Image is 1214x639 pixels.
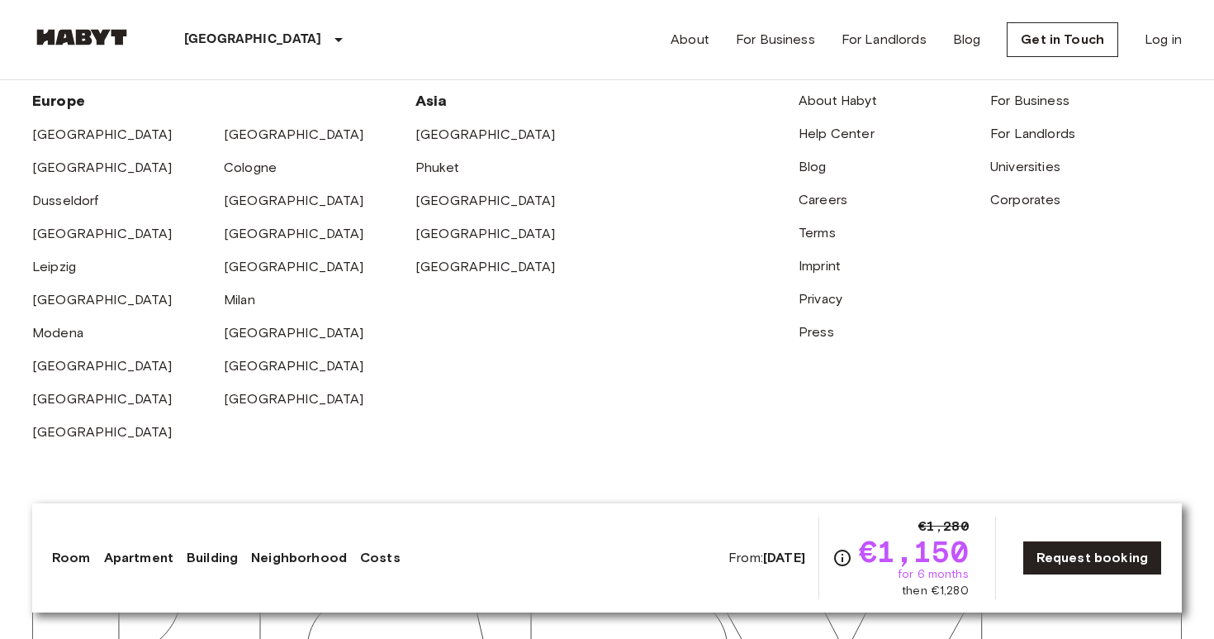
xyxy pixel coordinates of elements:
[859,536,969,566] span: €1,150
[32,126,173,142] a: [GEOGRAPHIC_DATA]
[990,93,1069,108] a: For Business
[187,548,238,568] a: Building
[799,324,834,340] a: Press
[360,548,401,568] a: Costs
[990,192,1061,207] a: Corporates
[32,424,173,440] a: [GEOGRAPHIC_DATA]
[898,566,969,583] span: for 6 months
[415,92,448,110] span: Asia
[224,226,364,241] a: [GEOGRAPHIC_DATA]
[32,391,173,407] a: [GEOGRAPHIC_DATA]
[415,160,459,175] a: Phuket
[799,291,842,307] a: Privacy
[728,549,805,567] span: From:
[224,325,364,341] a: [GEOGRAPHIC_DATA]
[32,160,173,175] a: [GEOGRAPHIC_DATA]
[32,193,99,208] a: Dusseldorf
[1022,541,1162,575] a: Request booking
[251,548,347,568] a: Neighborhood
[842,30,927,50] a: For Landlords
[32,358,173,374] a: [GEOGRAPHIC_DATA]
[32,29,131,45] img: Habyt
[224,391,364,407] a: [GEOGRAPHIC_DATA]
[953,30,981,50] a: Blog
[415,259,556,274] a: [GEOGRAPHIC_DATA]
[799,126,875,141] a: Help Center
[224,358,364,374] a: [GEOGRAPHIC_DATA]
[415,126,556,142] a: [GEOGRAPHIC_DATA]
[415,193,556,208] a: [GEOGRAPHIC_DATA]
[736,30,815,50] a: For Business
[799,159,827,174] a: Blog
[224,193,364,208] a: [GEOGRAPHIC_DATA]
[832,548,852,568] svg: Check cost overview for full price breakdown. Please note that discounts apply to new joiners onl...
[32,292,173,308] a: [GEOGRAPHIC_DATA]
[224,259,364,274] a: [GEOGRAPHIC_DATA]
[52,548,91,568] a: Room
[671,30,709,50] a: About
[1145,30,1182,50] a: Log in
[104,548,173,568] a: Apartment
[799,258,841,274] a: Imprint
[902,583,969,599] span: then €1,280
[799,192,847,207] a: Careers
[184,30,322,50] p: [GEOGRAPHIC_DATA]
[415,226,556,241] a: [GEOGRAPHIC_DATA]
[990,126,1075,141] a: For Landlords
[32,259,76,274] a: Leipzig
[32,92,85,110] span: Europe
[224,126,364,142] a: [GEOGRAPHIC_DATA]
[1007,22,1118,57] a: Get in Touch
[918,517,969,536] span: €1,280
[32,325,83,341] a: Modena
[763,550,805,565] b: [DATE]
[990,159,1060,174] a: Universities
[224,160,277,175] a: Cologne
[799,93,877,108] a: About Habyt
[224,292,255,308] a: Milan
[32,226,173,241] a: [GEOGRAPHIC_DATA]
[799,225,836,241] a: Terms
